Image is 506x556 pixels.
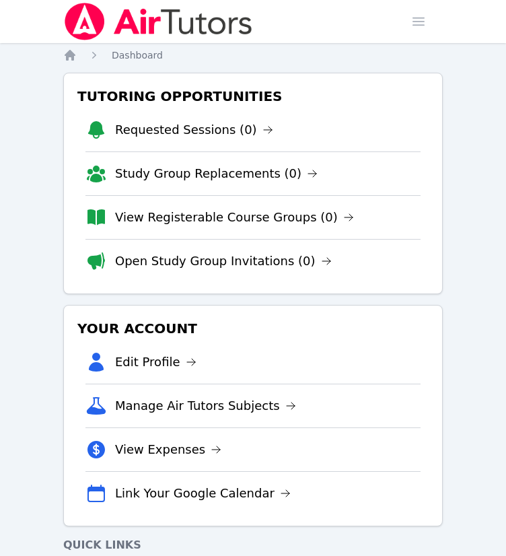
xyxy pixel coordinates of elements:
a: Link Your Google Calendar [115,484,291,503]
a: Study Group Replacements (0) [115,164,318,183]
a: Edit Profile [115,353,196,372]
h4: Quick Links [63,537,443,553]
a: Dashboard [112,48,163,62]
span: Dashboard [112,50,163,61]
a: View Expenses [115,440,221,459]
a: Manage Air Tutors Subjects [115,396,296,415]
h3: Tutoring Opportunities [75,84,431,108]
img: Air Tutors [63,3,254,40]
a: Open Study Group Invitations (0) [115,252,332,271]
a: Requested Sessions (0) [115,120,273,139]
a: View Registerable Course Groups (0) [115,208,354,227]
h3: Your Account [75,316,431,341]
nav: Breadcrumb [63,48,443,62]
